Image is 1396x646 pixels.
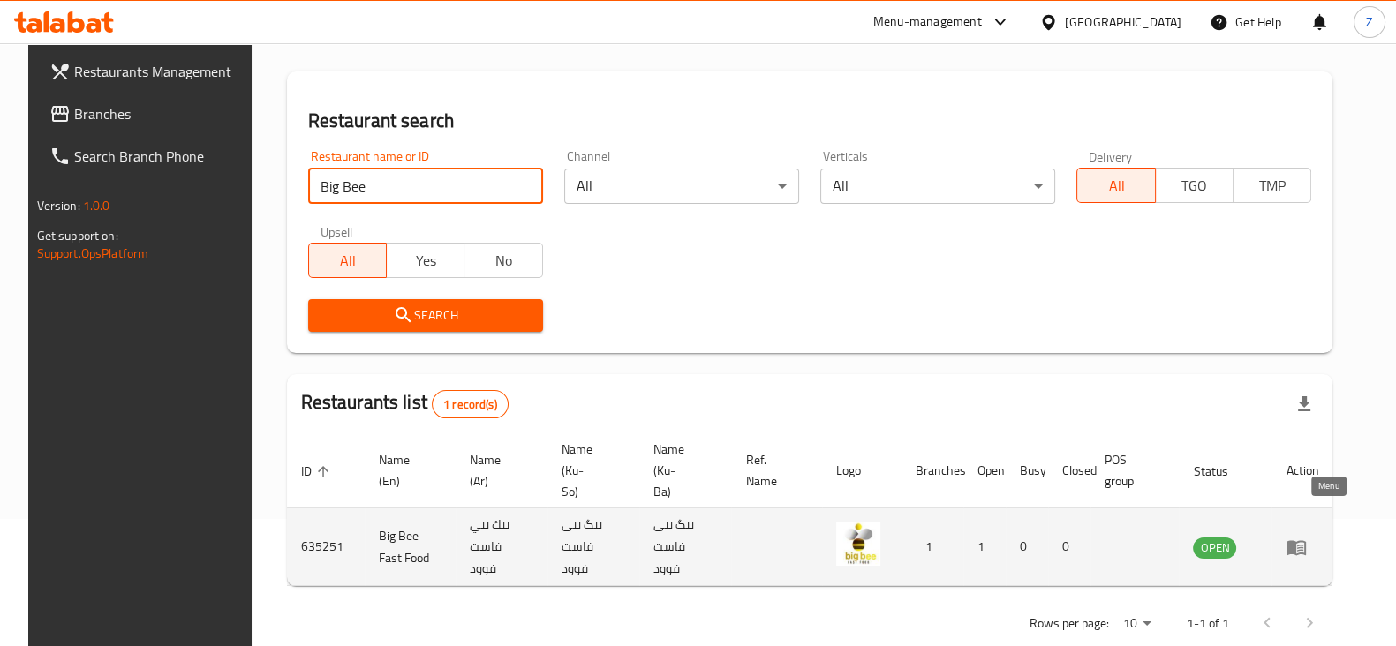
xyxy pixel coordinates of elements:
[35,50,261,93] a: Restaurants Management
[963,508,1006,586] td: 1
[1115,611,1158,637] div: Rows per page:
[902,508,963,586] td: 1
[1193,537,1236,559] div: OPEN
[963,433,1006,508] th: Open
[1076,168,1155,203] button: All
[1006,433,1048,508] th: Busy
[308,169,543,204] input: Search for restaurant name or ID..
[547,508,639,586] td: بیگ بیی فاست فوود
[37,224,118,247] span: Get support on:
[386,243,464,278] button: Yes
[1048,508,1090,586] td: 0
[1233,168,1311,203] button: TMP
[1241,173,1304,199] span: TMP
[1163,173,1226,199] span: TGO
[562,439,618,502] span: Name (Ku-So)
[1089,150,1133,162] label: Delivery
[836,522,880,566] img: Big Bee Fast Food
[564,169,799,204] div: All
[873,11,982,33] div: Menu-management
[822,433,902,508] th: Logo
[653,439,710,502] span: Name (Ku-Ba)
[35,93,261,135] a: Branches
[301,389,509,418] h2: Restaurants list
[301,461,335,482] span: ID
[316,248,380,274] span: All
[74,61,247,82] span: Restaurants Management
[1105,449,1158,492] span: POS group
[902,433,963,508] th: Branches
[639,508,731,586] td: بیگ بیی فاست فوود
[1084,173,1148,199] span: All
[1065,12,1181,32] div: [GEOGRAPHIC_DATA]
[322,304,529,327] span: Search
[74,103,247,124] span: Branches
[365,508,456,586] td: Big Bee Fast Food
[35,135,261,177] a: Search Branch Phone
[432,390,509,418] div: Total records count
[321,225,353,237] label: Upsell
[37,242,149,265] a: Support.OpsPlatform
[1155,168,1234,203] button: TGO
[74,146,247,167] span: Search Branch Phone
[464,243,542,278] button: No
[287,508,365,586] td: 635251
[470,449,526,492] span: Name (Ar)
[472,248,535,274] span: No
[1186,612,1228,635] p: 1-1 of 1
[308,299,543,332] button: Search
[1193,461,1250,482] span: Status
[1006,508,1048,586] td: 0
[394,248,457,274] span: Yes
[1193,537,1236,558] span: OPEN
[308,108,1312,134] h2: Restaurant search
[308,243,387,278] button: All
[745,449,800,492] span: Ref. Name
[433,396,508,413] span: 1 record(s)
[83,194,110,217] span: 1.0.0
[1048,433,1090,508] th: Closed
[1271,433,1332,508] th: Action
[287,433,1333,586] table: enhanced table
[456,508,547,586] td: بيك بيي فاست فوود
[1366,12,1373,32] span: Z
[379,449,434,492] span: Name (En)
[37,194,80,217] span: Version:
[1283,383,1325,425] div: Export file
[820,169,1055,204] div: All
[1029,612,1108,635] p: Rows per page:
